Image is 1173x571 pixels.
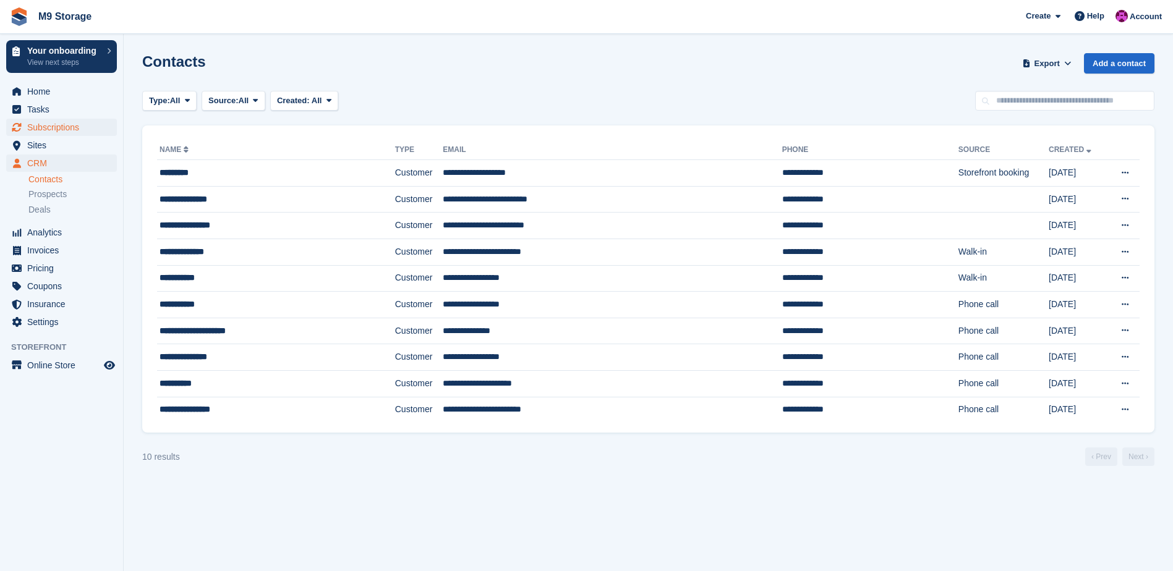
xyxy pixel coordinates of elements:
[443,140,782,160] th: Email
[395,318,443,344] td: Customer
[27,357,101,374] span: Online Store
[1049,318,1106,344] td: [DATE]
[1130,11,1162,23] span: Account
[395,160,443,187] td: Customer
[6,260,117,277] a: menu
[395,397,443,423] td: Customer
[270,91,338,111] button: Created: All
[958,344,1049,371] td: Phone call
[6,154,117,172] a: menu
[958,397,1049,423] td: Phone call
[1083,447,1157,466] nav: Page
[1049,160,1106,187] td: [DATE]
[958,239,1049,265] td: Walk-in
[33,6,96,27] a: M9 Storage
[27,313,101,331] span: Settings
[27,242,101,259] span: Invoices
[1049,344,1106,371] td: [DATE]
[1122,447,1154,466] a: Next
[27,295,101,313] span: Insurance
[1026,10,1051,22] span: Create
[6,357,117,374] a: menu
[1049,370,1106,397] td: [DATE]
[6,242,117,259] a: menu
[1049,292,1106,318] td: [DATE]
[6,137,117,154] a: menu
[6,101,117,118] a: menu
[202,91,265,111] button: Source: All
[28,188,117,201] a: Prospects
[142,450,180,463] div: 10 results
[208,95,238,107] span: Source:
[1084,53,1154,74] a: Add a contact
[958,370,1049,397] td: Phone call
[27,277,101,295] span: Coupons
[1049,213,1106,239] td: [DATE]
[142,91,197,111] button: Type: All
[395,186,443,213] td: Customer
[28,174,117,185] a: Contacts
[1049,186,1106,213] td: [DATE]
[1049,265,1106,292] td: [DATE]
[27,119,101,136] span: Subscriptions
[6,119,117,136] a: menu
[1087,10,1104,22] span: Help
[395,344,443,371] td: Customer
[239,95,249,107] span: All
[395,370,443,397] td: Customer
[6,83,117,100] a: menu
[28,204,51,216] span: Deals
[395,239,443,265] td: Customer
[6,277,117,295] a: menu
[160,145,191,154] a: Name
[958,140,1049,160] th: Source
[1034,57,1060,70] span: Export
[277,96,310,105] span: Created:
[6,295,117,313] a: menu
[11,341,123,353] span: Storefront
[958,318,1049,344] td: Phone call
[102,358,117,373] a: Preview store
[1085,447,1117,466] a: Previous
[1115,10,1128,22] img: John Doyle
[958,265,1049,292] td: Walk-in
[27,260,101,277] span: Pricing
[6,224,117,241] a: menu
[27,101,101,118] span: Tasks
[958,292,1049,318] td: Phone call
[170,95,181,107] span: All
[27,83,101,100] span: Home
[27,57,101,68] p: View next steps
[6,313,117,331] a: menu
[958,160,1049,187] td: Storefront booking
[782,140,958,160] th: Phone
[10,7,28,26] img: stora-icon-8386f47178a22dfd0bd8f6a31ec36ba5ce8667c1dd55bd0f319d3a0aa187defe.svg
[395,213,443,239] td: Customer
[28,188,67,200] span: Prospects
[6,40,117,73] a: Your onboarding View next steps
[1020,53,1074,74] button: Export
[27,46,101,55] p: Your onboarding
[27,137,101,154] span: Sites
[27,224,101,241] span: Analytics
[1049,239,1106,265] td: [DATE]
[1049,397,1106,423] td: [DATE]
[28,203,117,216] a: Deals
[142,53,206,70] h1: Contacts
[149,95,170,107] span: Type:
[312,96,322,105] span: All
[395,265,443,292] td: Customer
[395,292,443,318] td: Customer
[27,154,101,172] span: CRM
[1049,145,1094,154] a: Created
[395,140,443,160] th: Type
